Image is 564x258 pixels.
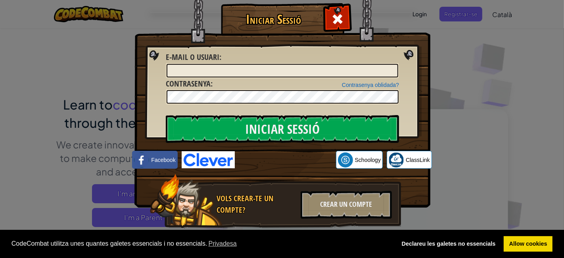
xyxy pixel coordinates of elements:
a: learn more about cookies [207,238,238,250]
span: ClassLink [406,156,430,164]
img: classlink-logo-small.png [389,152,404,168]
img: clever-logo-blue.png [182,151,235,168]
span: E-mail o usuari [166,52,219,62]
img: facebook_small.png [134,152,149,168]
h1: Iniciar Sessió [223,12,324,26]
div: Vols crear-te un compte? [217,193,296,216]
span: CodeCombat utilitza unes quantes galetes essencials i no essencials. [12,238,390,250]
iframe: Botó Inicia la sessió amb Google [235,151,336,169]
span: Schoology [355,156,381,164]
input: Iniciar Sessió [166,115,399,143]
span: Facebook [151,156,175,164]
div: Crear un compte [301,191,392,219]
label: : [166,52,221,63]
img: schoology.png [338,152,353,168]
a: deny cookies [396,236,501,252]
a: allow cookies [504,236,552,252]
label: : [166,78,213,90]
span: Contrasenya [166,78,211,89]
a: Contrasenya oblidada? [342,82,399,88]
